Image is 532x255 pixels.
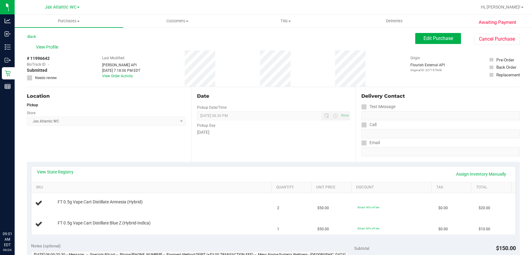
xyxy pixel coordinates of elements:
span: BioTrack ID: [27,62,46,67]
span: $50.00 [317,226,329,232]
a: View State Registry [37,169,73,175]
inline-svg: Analytics [5,18,11,24]
span: $50.00 [317,205,329,211]
a: Customers [123,15,232,27]
input: Format: (999) 999-9999 [361,111,520,120]
div: [DATE] 7:18:06 PM EDT [102,68,140,73]
a: Quantity [276,185,309,190]
span: Edit Purchase [423,35,453,41]
div: Location [27,93,186,100]
span: Hi, [PERSON_NAME]! [481,5,520,9]
a: Assign Inventory Manually [452,169,510,179]
span: Jax Atlantic WC [45,5,77,10]
a: Total [476,185,509,190]
a: Back [27,35,36,39]
span: FT 0.5g Vape Cart Distillate Blue Z (Hybrid-Indica) [58,220,151,226]
inline-svg: Inbound [5,31,11,37]
p: 09:01 AM EDT [3,231,12,248]
div: [DATE] [197,129,350,136]
a: Purchases [15,15,123,27]
button: Cancel Purchase [474,33,520,45]
label: Pickup Day [197,123,216,128]
span: Customers [123,18,231,24]
span: - [48,62,49,67]
div: Replacement [496,72,520,78]
span: Awaiting Payment [479,19,516,26]
button: Edit Purchase [415,33,461,44]
span: # 11996642 [27,55,50,62]
span: FT 0.5g Vape Cart Distillate Amnesia (Hybrid) [58,199,143,205]
inline-svg: Retail [5,70,11,76]
div: Flourish External API [410,62,445,72]
label: Origin [410,55,420,61]
span: $150.00 [496,245,516,251]
a: Discount [356,185,429,190]
a: Tax [436,185,469,190]
label: Last Modified [102,55,124,61]
label: Text Message [361,102,395,111]
inline-svg: Reports [5,83,11,89]
span: $10.00 [479,226,490,232]
div: Delivery Contact [361,93,520,100]
label: Call [361,120,377,129]
strong: Pickup [27,103,38,107]
inline-svg: Outbound [5,57,11,63]
label: Email [361,138,380,147]
label: Pickup Date/Time [197,105,227,110]
input: Format: (999) 999-9999 [361,129,520,138]
span: Tills [232,18,340,24]
div: Pre-Order [496,57,514,63]
span: Purchases [15,18,123,24]
span: $20.00 [479,205,490,211]
a: View Order Activity [102,74,133,78]
p: 09/24 [3,248,12,252]
a: Unit Price [316,185,349,190]
span: 80cart: 80% off line [358,206,379,209]
span: Subtotal [354,246,369,251]
span: Notes (optional) [31,243,61,248]
inline-svg: Inventory [5,44,11,50]
iframe: Resource center [6,206,24,224]
div: Date [197,93,350,100]
div: [PERSON_NAME] API [102,62,140,68]
p: Original ID: 327157608 [410,68,445,72]
span: Deliveries [378,18,411,24]
span: 1 [277,226,279,232]
span: $0.00 [438,226,448,232]
span: 80cart: 80% off line [358,227,379,230]
a: SKU [36,185,269,190]
a: Tills [231,15,340,27]
div: Back Order [496,64,516,70]
label: Store [27,110,35,116]
a: Deliveries [340,15,448,27]
span: Needs review [35,75,57,81]
span: Submitted [27,67,47,74]
span: $0.00 [438,205,448,211]
span: 2 [277,205,279,211]
span: View Profile [36,44,60,50]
